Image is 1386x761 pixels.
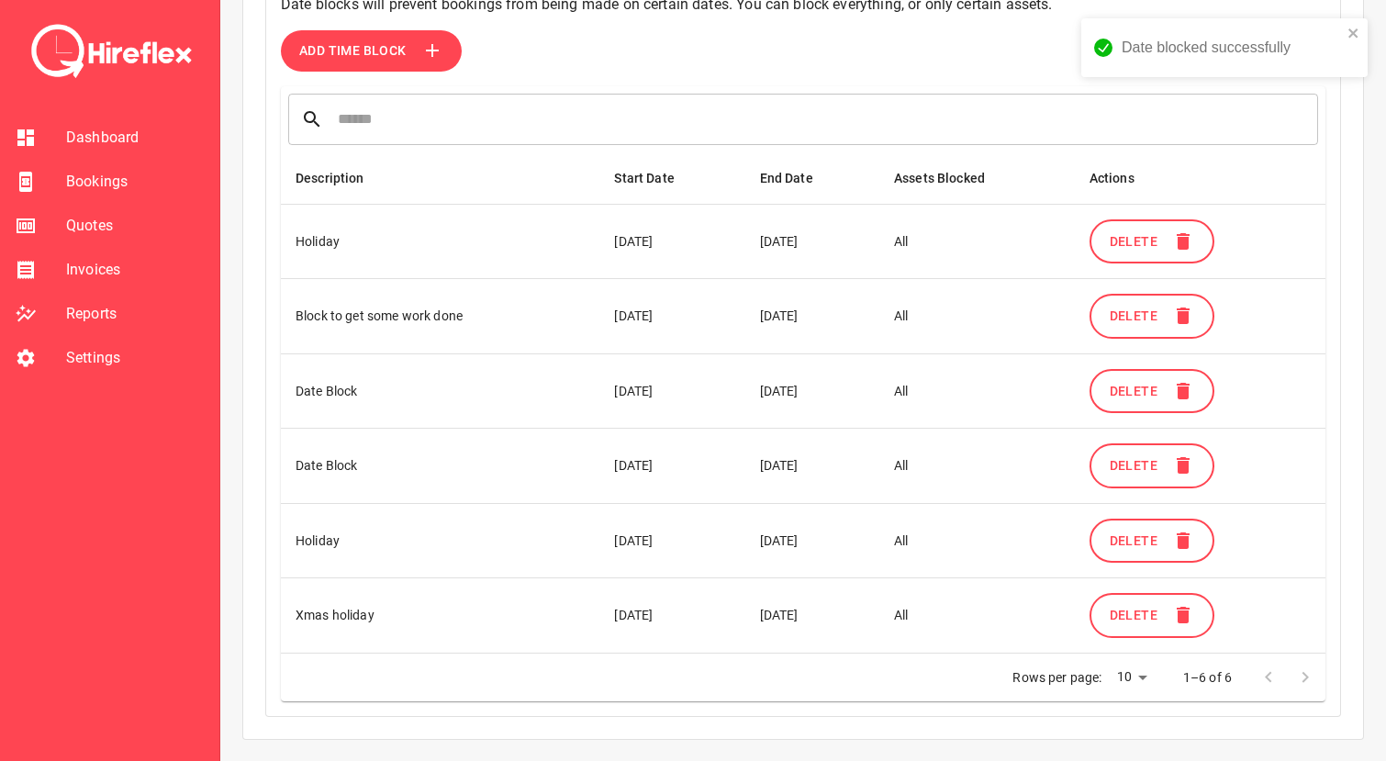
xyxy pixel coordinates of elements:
td: Xmas holiday [281,578,599,654]
span: Delete [1110,230,1157,253]
td: [DATE] [745,353,879,429]
span: Settings [66,347,205,369]
th: Actions [1075,152,1325,205]
button: Delete [1090,443,1214,488]
td: Date Block [281,429,599,504]
p: Rows per page: [1012,668,1101,687]
th: Description [281,152,599,205]
button: Delete [1090,219,1214,264]
td: Holiday [281,503,599,578]
td: [DATE] [745,503,879,578]
button: close [1347,26,1360,44]
td: [DATE] [599,279,744,354]
td: [DATE] [599,353,744,429]
td: [DATE] [599,578,744,654]
button: Add Time Block [281,30,462,72]
span: Delete [1110,454,1157,477]
div: 10 [1110,664,1154,690]
span: Delete [1110,604,1157,627]
td: [DATE] [745,429,879,504]
td: All [879,204,1075,279]
td: [DATE] [745,279,879,354]
td: [DATE] [745,578,879,654]
td: [DATE] [599,204,744,279]
span: Dashboard [66,127,205,149]
span: Reports [66,303,205,325]
p: 1–6 of 6 [1183,668,1232,687]
td: Block to get some work done [281,279,599,354]
button: Delete [1090,593,1214,638]
table: simple table [281,152,1325,654]
th: Start Date [599,152,744,205]
span: Invoices [66,259,205,281]
td: All [879,429,1075,504]
td: All [879,353,1075,429]
span: Bookings [66,171,205,193]
span: Quotes [66,215,205,237]
td: Date Block [281,353,599,429]
button: Delete [1090,519,1214,564]
td: All [879,503,1075,578]
th: End Date [745,152,879,205]
div: Date blocked successfully [1122,39,1342,56]
td: [DATE] [745,204,879,279]
span: Delete [1110,305,1157,328]
th: Assets Blocked [879,152,1075,205]
button: Delete [1090,369,1214,414]
td: Holiday [281,204,599,279]
button: Delete [1090,294,1214,339]
span: Delete [1110,530,1157,553]
td: [DATE] [599,429,744,504]
span: Add Time Block [299,39,407,62]
td: [DATE] [599,503,744,578]
span: Delete [1110,380,1157,403]
td: All [879,578,1075,654]
td: All [879,279,1075,354]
